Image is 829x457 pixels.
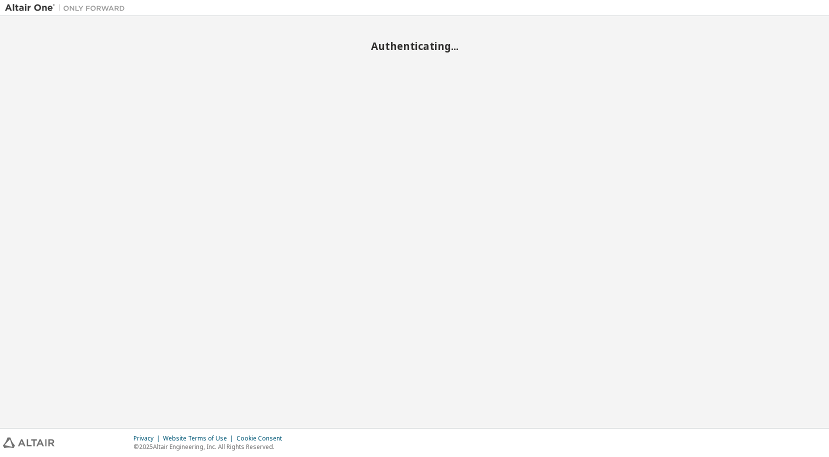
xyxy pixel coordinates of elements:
div: Cookie Consent [236,434,288,442]
h2: Authenticating... [5,39,824,52]
img: altair_logo.svg [3,437,54,448]
img: Altair One [5,3,130,13]
div: Website Terms of Use [163,434,236,442]
div: Privacy [133,434,163,442]
p: © 2025 Altair Engineering, Inc. All Rights Reserved. [133,442,288,451]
